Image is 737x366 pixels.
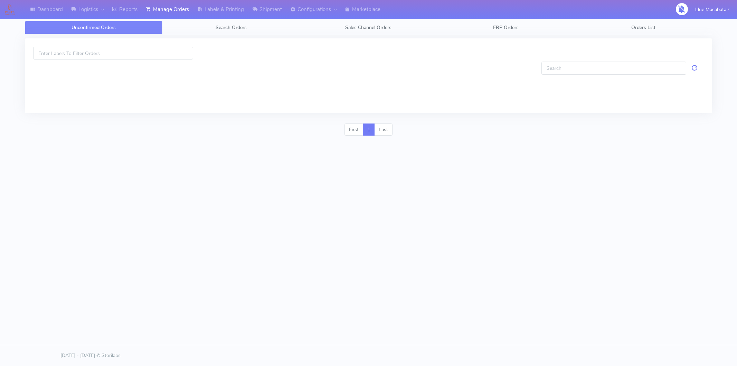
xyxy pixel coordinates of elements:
[72,24,116,31] span: Unconfirmed Orders
[690,2,735,17] button: Llue Macabata
[363,123,375,136] a: 1
[541,62,686,74] input: Search
[631,24,655,31] span: Orders List
[25,21,712,34] ul: Tabs
[216,24,247,31] span: Search Orders
[345,24,391,31] span: Sales Channel Orders
[493,24,519,31] span: ERP Orders
[33,47,193,60] input: Enter Labels To Filter Orders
